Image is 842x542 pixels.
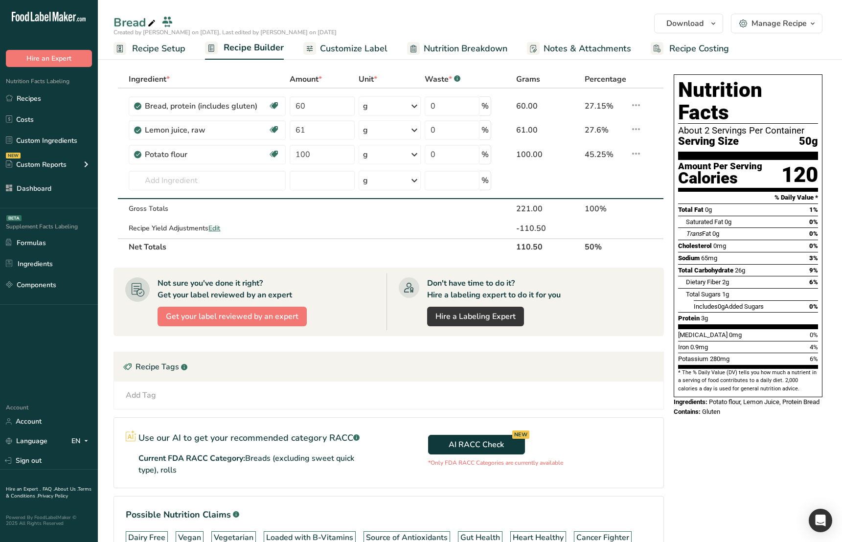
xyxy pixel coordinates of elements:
[6,515,92,526] div: Powered By FoodLabelMaker © 2025 All Rights Reserved
[809,278,818,286] span: 6%
[138,431,360,445] p: Use our AI to get your recommended category RACC
[705,206,712,213] span: 0g
[810,343,818,351] span: 4%
[428,435,525,454] button: AI RACC Check NEW
[678,126,818,135] div: About 2 Servings Per Container
[678,135,739,148] span: Serving Size
[722,291,729,298] span: 1g
[427,277,561,301] div: Don't have time to do it? Hire a labeling expert to do it for you
[809,267,818,274] span: 9%
[512,430,529,439] div: NEW
[799,135,818,148] span: 50g
[810,355,818,362] span: 6%
[145,149,267,160] div: Potato flour
[6,215,22,221] div: BETA
[145,124,267,136] div: Lemon juice, raw
[516,223,581,234] div: -110.50
[129,171,285,190] input: Add Ingredient
[709,398,819,406] span: Potato flour, Lemon Juice, Protein Bread
[678,369,818,393] section: * The % Daily Value (DV) tells you how much a nutrient in a serving of food contributes to a dail...
[205,37,284,60] a: Recipe Builder
[710,355,729,362] span: 280mg
[678,171,762,185] div: Calories
[809,206,818,213] span: 1%
[585,124,626,136] div: 27.6%
[303,38,387,60] a: Customize Label
[809,218,818,226] span: 0%
[428,458,563,467] p: *Only FDA RACC Categories are currently available
[129,223,285,233] div: Recipe Yield Adjustments
[781,162,818,188] div: 120
[722,278,729,286] span: 2g
[678,343,689,351] span: Iron
[38,493,68,499] a: Privacy Policy
[686,230,711,237] span: Fat
[129,73,170,85] span: Ingredient
[166,311,298,322] span: Get your label reviewed by an expert
[6,486,41,493] a: Hire an Expert .
[809,230,818,237] span: 0%
[71,435,92,447] div: EN
[674,408,701,415] span: Contains:
[686,291,721,298] span: Total Sugars
[132,42,185,55] span: Recipe Setup
[666,18,704,29] span: Download
[686,230,702,237] i: Trans
[678,331,728,339] span: [MEDICAL_DATA]
[363,149,368,160] div: g
[114,38,185,60] a: Recipe Setup
[290,73,322,85] span: Amount
[208,224,220,233] span: Edit
[158,307,307,326] button: Get your label reviewed by an expert
[6,50,92,67] button: Hire an Expert
[585,100,626,112] div: 27.15%
[126,389,156,401] div: Add Tag
[678,242,712,249] span: Cholesterol
[114,352,663,382] div: Recipe Tags
[678,162,762,171] div: Amount Per Serving
[701,254,717,262] span: 65mg
[425,73,460,85] div: Waste
[516,203,581,215] div: 221.00
[449,439,504,451] span: AI RACC Check
[363,100,368,112] div: g
[224,41,284,54] span: Recipe Builder
[129,203,285,214] div: Gross Totals
[6,153,21,158] div: NEW
[712,230,719,237] span: 0g
[320,42,387,55] span: Customize Label
[585,203,626,215] div: 100%
[158,277,292,301] div: Not sure you've done it right? Get your label reviewed by an expert
[735,267,745,274] span: 26g
[654,14,723,33] button: Download
[407,38,507,60] a: Nutrition Breakdown
[585,149,626,160] div: 45.25%
[516,149,581,160] div: 100.00
[669,42,729,55] span: Recipe Costing
[678,79,818,124] h1: Nutrition Facts
[702,408,720,415] span: Gluten
[114,28,337,36] span: Created by [PERSON_NAME] on [DATE], Last edited by [PERSON_NAME] on [DATE]
[651,38,729,60] a: Recipe Costing
[751,18,807,29] div: Manage Recipe
[6,159,67,170] div: Custom Reports
[514,238,583,256] th: 110.50
[359,73,377,85] span: Unit
[126,508,652,521] h1: Possible Nutrition Claims
[138,453,354,475] span: Breads (excluding sweet quick type), rolls
[516,73,540,85] span: Grams
[424,42,507,55] span: Nutrition Breakdown
[516,124,581,136] div: 61.00
[701,315,708,322] span: 3g
[678,267,733,274] span: Total Carbohydrate
[809,509,832,532] div: Open Intercom Messenger
[694,303,764,310] span: Includes Added Sugars
[138,452,375,476] p: Current FDA RACC Category:
[363,175,368,186] div: g
[114,14,158,31] div: Bread
[678,355,708,362] span: Potassium
[678,206,704,213] span: Total Fat
[427,307,524,326] a: Hire a Labeling Expert
[810,331,818,339] span: 0%
[731,14,822,33] button: Manage Recipe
